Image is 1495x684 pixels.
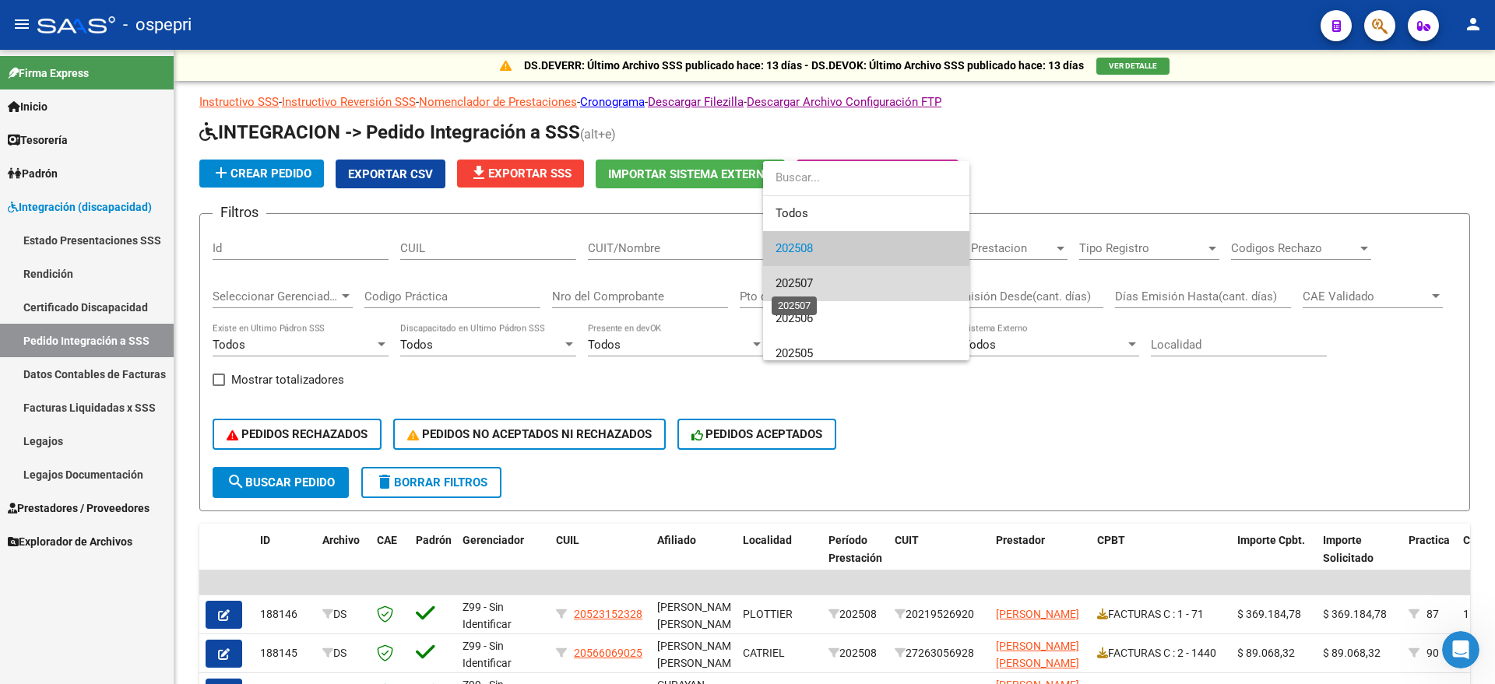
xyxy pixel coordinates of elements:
span: 202506 [776,311,813,325]
iframe: Intercom live chat [1442,631,1479,668]
span: Todos [776,196,957,231]
span: 202507 [776,276,813,290]
span: 202508 [776,241,813,255]
input: dropdown search [763,160,969,195]
span: 202505 [776,346,813,360]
